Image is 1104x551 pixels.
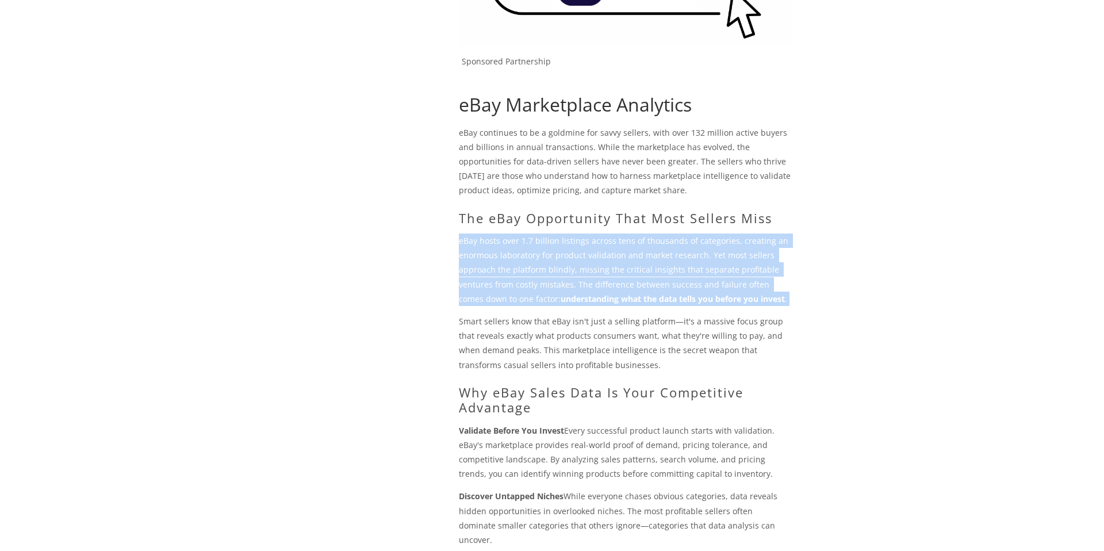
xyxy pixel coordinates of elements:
strong: Validate Before You Invest [459,425,564,436]
p: eBay hosts over 1.7 billion listings across tens of thousands of categories, creating an enormous... [459,234,791,306]
p: While everyone chases obvious categories, data reveals hidden opportunities in overlooked niches.... [459,489,791,547]
p: Every successful product launch starts with validation. eBay's marketplace provides real-world pr... [459,423,791,481]
strong: Discover Untapped Niches [459,491,563,502]
strong: understanding what the data tells you before you invest [561,293,785,304]
p: Smart sellers know that eBay isn't just a selling platform—it's a massive focus group that reveal... [459,314,791,372]
h2: The eBay Opportunity That Most Sellers Miss [459,211,791,225]
p: Sponsored Partnership [462,56,791,67]
h1: eBay Marketplace Analytics [459,94,791,116]
h2: Why eBay Sales Data Is Your Competitive Advantage [459,385,791,415]
p: eBay continues to be a goldmine for savvy sellers, with over 132 million active buyers and billio... [459,125,791,198]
